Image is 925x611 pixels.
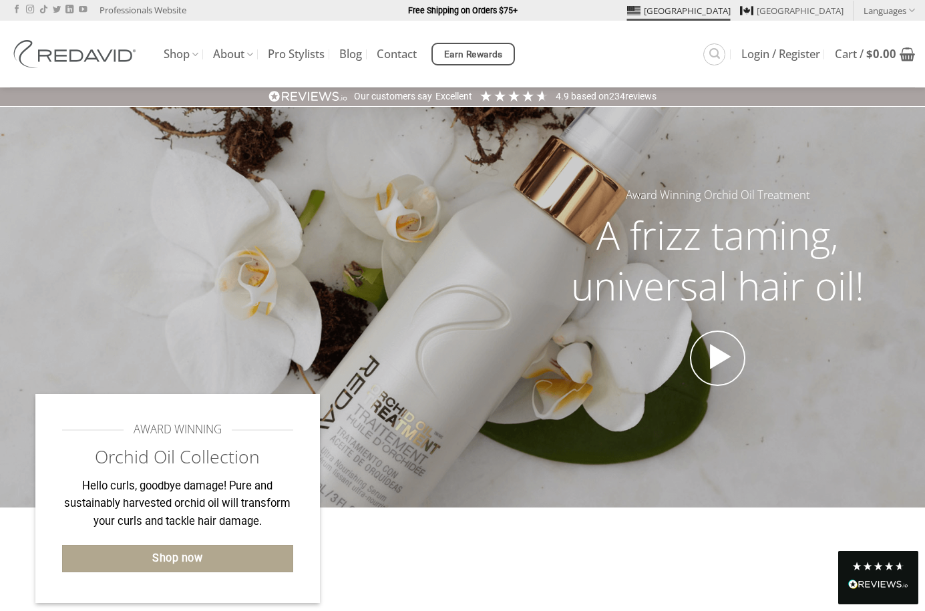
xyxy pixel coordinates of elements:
a: Languages [864,1,915,20]
div: Read All Reviews [838,551,918,604]
a: Follow on TikTok [39,5,47,15]
div: Read All Reviews [848,577,908,594]
a: Pro Stylists [268,42,325,66]
div: Our customers say [354,90,432,104]
span: Shop now [152,550,202,567]
a: Follow on Instagram [26,5,34,15]
span: AWARD WINNING [134,421,222,439]
a: Search [703,43,725,65]
img: REVIEWS.io [848,580,908,589]
a: Shop now [62,545,294,572]
span: Based on [571,91,609,101]
a: Earn Rewards [431,43,515,65]
a: [GEOGRAPHIC_DATA] [740,1,844,21]
span: reviews [625,91,657,101]
img: REVIEWS.io [268,90,347,103]
a: Login / Register [741,42,820,66]
bdi: 0.00 [866,46,896,61]
span: Earn Rewards [444,47,503,62]
h5: Award Winning Orchid Oil Treatment [546,186,890,204]
p: Hello curls, goodbye damage! Pure and sustainably harvested orchid oil will transform your curls ... [62,477,294,531]
a: Open video in lightbox [690,331,746,387]
a: About [213,41,253,67]
a: Shop [164,41,198,67]
div: 4.8 Stars [852,561,905,572]
a: Contact [377,42,417,66]
a: Follow on LinkedIn [65,5,73,15]
span: Cart / [835,49,896,59]
strong: Free Shipping on Orders $75+ [408,5,518,15]
h2: Orchid Oil Collection [62,445,294,469]
a: [GEOGRAPHIC_DATA] [627,1,731,21]
span: Login / Register [741,49,820,59]
div: Excellent [435,90,472,104]
a: Follow on Twitter [53,5,61,15]
h2: A frizz taming, universal hair oil! [546,210,890,311]
span: 4.9 [556,91,571,101]
a: Follow on YouTube [79,5,87,15]
a: Blog [339,42,362,66]
span: $ [866,46,873,61]
a: View cart [835,39,915,69]
div: 4.91 Stars [479,89,549,103]
span: 234 [609,91,625,101]
img: REDAVID Salon Products | United States [10,40,144,68]
a: Follow on Facebook [13,5,21,15]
